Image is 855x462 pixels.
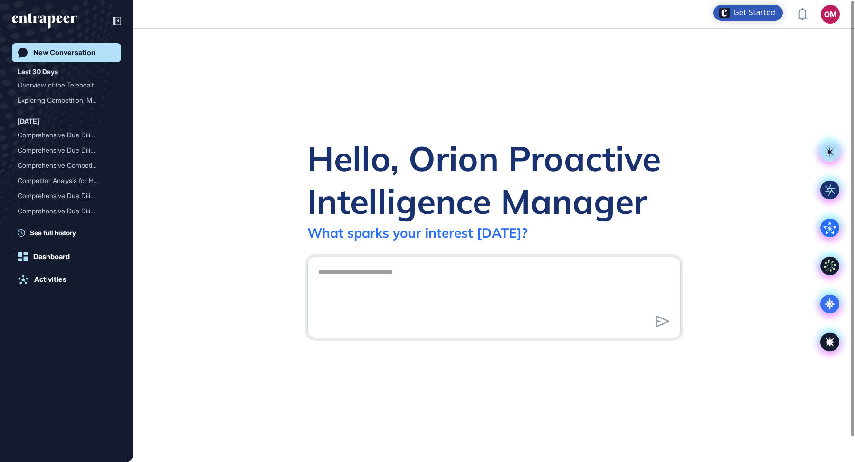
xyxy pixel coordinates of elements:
div: Competitor Analysis for Healysense.ai and Its Global and Local Competitors [18,173,115,188]
div: Comprehensive Due Diligen... [18,188,108,203]
div: Comprehensive Due Diligen... [18,143,108,158]
a: See full history [18,228,121,238]
div: New Conversation [33,48,95,57]
div: Activities [34,275,66,284]
a: Activities [12,270,121,289]
span: See full history [30,228,76,238]
div: Dashboard [33,252,70,261]
div: Hello, Orion Proactive Intelligence Manager [307,137,681,222]
a: New Conversation [12,43,121,62]
button: OM [821,5,840,24]
div: Get Started [733,8,775,18]
div: Comprehensive Due Diligen... [18,127,108,143]
a: Dashboard [12,247,121,266]
div: Last 30 Days [18,66,58,77]
div: Comprehensive Due Diligence and Competitor Intelligence Report for Novocycle Tech [18,143,115,158]
div: Exploring Competition, Market Size, and Benchmarks in the USA Digital Health Market [18,93,115,108]
div: Comprehensive Due Diligence and Competitor Intelligence Report for Risk Primi in the Insurance Se... [18,219,115,234]
div: Comprehensive Competitor ... [18,158,108,173]
div: What sparks your interest [DATE]? [307,224,528,241]
div: Comprehensive Due Diligen... [18,219,108,234]
div: Comprehensive Due Diligen... [18,203,108,219]
div: entrapeer-logo [12,13,77,29]
img: launcher-image-alternative-text [719,8,730,18]
div: Comprehensive Competitor Intelligence Report for Orphex in AI-Powered Marketing Automation [18,158,115,173]
div: [DATE] [18,115,39,127]
div: Comprehensive Due Diligence and Competitor Intelligence Report for Cyberwhiz in the Cybersecurity... [18,188,115,203]
div: Comprehensive Due Diligence Competitor Intelligence Report for Cyberwhiz in Cybersecurity [18,203,115,219]
div: Comprehensive Due Diligence and Competitor Intelligence Report for Cutehill Games [18,127,115,143]
div: Overview of the Telehealt... [18,77,108,93]
div: Exploring Competition, Ma... [18,93,108,108]
div: Open Get Started checklist [713,5,783,21]
div: Competitor Analysis for H... [18,173,108,188]
div: Overview of the Telehealth Ecosystem in the USA [18,77,115,93]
